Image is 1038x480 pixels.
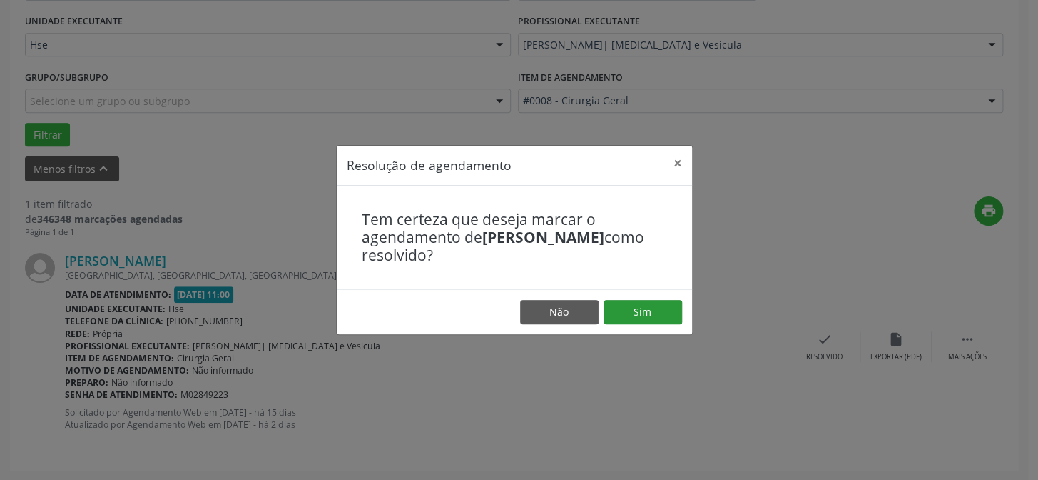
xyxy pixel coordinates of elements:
[604,300,682,324] button: Sim
[663,146,692,181] button: Close
[362,211,667,265] h4: Tem certeza que deseja marcar o agendamento de como resolvido?
[347,156,512,174] h5: Resolução de agendamento
[482,227,604,247] b: [PERSON_NAME]
[520,300,599,324] button: Não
